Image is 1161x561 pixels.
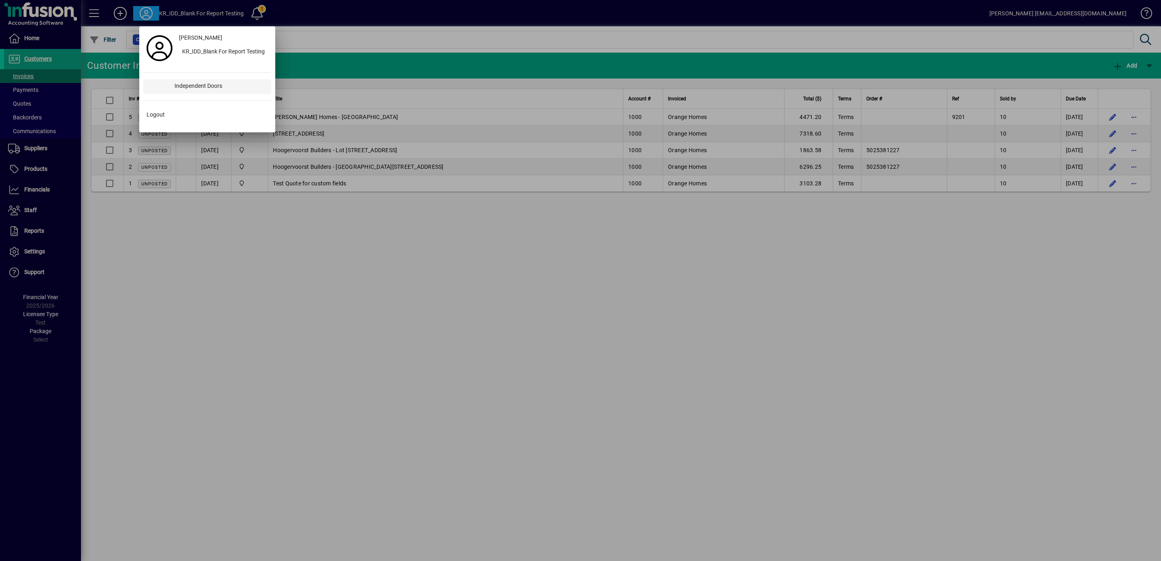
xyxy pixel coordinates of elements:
a: [PERSON_NAME] [176,30,271,45]
button: Independent Doors [143,79,271,94]
button: KR_IDD_Blank For Report Testing [176,45,271,59]
span: [PERSON_NAME] [179,34,222,42]
button: Logout [143,107,271,122]
div: Independent Doors [168,79,271,94]
a: Profile [143,41,176,55]
span: Logout [147,110,165,119]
